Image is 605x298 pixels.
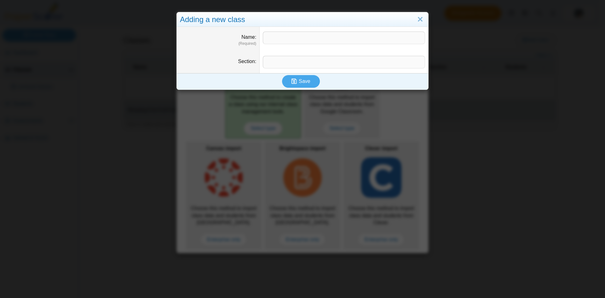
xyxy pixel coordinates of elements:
div: Adding a new class [177,12,428,27]
label: Section [238,59,256,64]
span: Save [299,79,310,84]
a: Close [415,14,425,25]
label: Name [241,34,256,40]
dfn: (Required) [180,41,256,46]
button: Save [282,75,320,88]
